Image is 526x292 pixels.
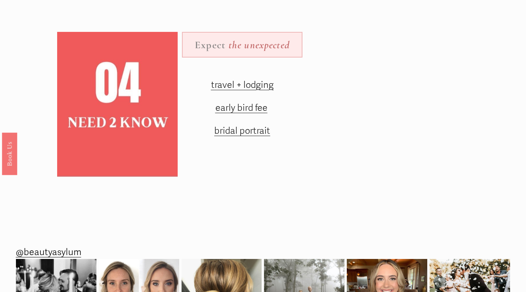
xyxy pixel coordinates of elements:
[2,132,17,175] a: Book Us
[211,79,274,91] a: travel + lodging
[195,38,226,51] strong: Expect
[215,102,267,114] a: early bird fee
[214,125,270,136] a: bridal portrait
[16,244,81,261] a: @beautyasylum
[229,38,290,51] em: the unexpected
